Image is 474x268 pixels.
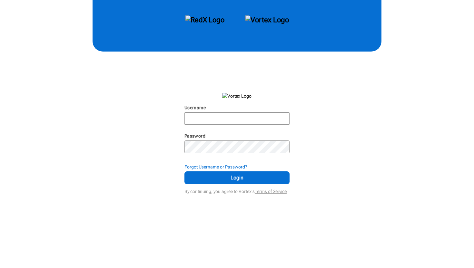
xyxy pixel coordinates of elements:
label: Username [184,105,206,110]
div: Forgot Username or Password? [184,164,290,170]
label: Password [184,133,205,139]
strong: Forgot Username or Password? [184,164,247,169]
span: Login [193,174,281,182]
a: Terms of Service [255,189,287,194]
div: By continuing, you agree to Vortex's [184,186,290,195]
button: Login [184,171,290,184]
img: Vortex Logo [222,93,252,99]
img: RedX Logo [185,15,224,36]
img: Vortex Logo [245,15,289,36]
